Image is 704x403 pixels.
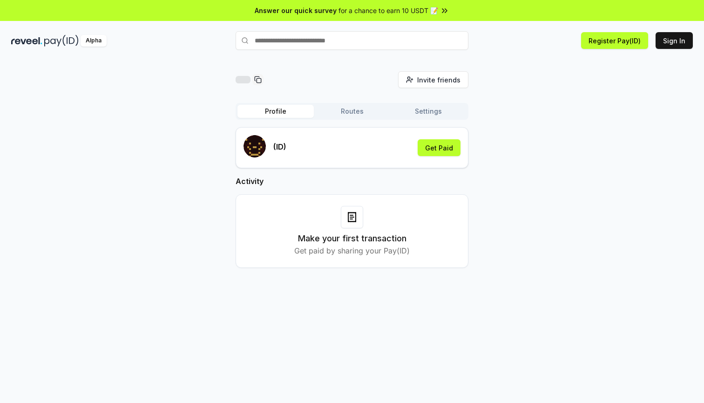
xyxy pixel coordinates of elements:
button: Profile [237,105,314,118]
img: pay_id [44,35,79,47]
button: Invite friends [398,71,468,88]
button: Register Pay(ID) [581,32,648,49]
p: Get paid by sharing your Pay(ID) [294,245,410,256]
button: Routes [314,105,390,118]
div: Alpha [81,35,107,47]
h3: Make your first transaction [298,232,406,245]
span: Invite friends [417,75,460,85]
button: Get Paid [418,139,460,156]
button: Settings [390,105,467,118]
p: (ID) [273,141,286,152]
span: Answer our quick survey [255,6,337,15]
img: reveel_dark [11,35,42,47]
h2: Activity [236,176,468,187]
button: Sign In [656,32,693,49]
span: for a chance to earn 10 USDT 📝 [338,6,438,15]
